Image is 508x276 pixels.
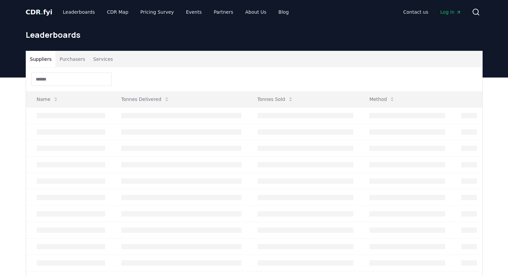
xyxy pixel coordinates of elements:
[435,6,466,18] a: Log in
[208,6,238,18] a: Partners
[102,6,134,18] a: CDR Map
[398,6,466,18] nav: Main
[26,29,483,40] h1: Leaderboards
[364,93,400,106] button: Method
[135,6,179,18] a: Pricing Survey
[57,6,294,18] nav: Main
[55,51,89,67] button: Purchasers
[31,93,64,106] button: Name
[240,6,272,18] a: About Us
[398,6,434,18] a: Contact us
[57,6,100,18] a: Leaderboards
[89,51,117,67] button: Services
[273,6,294,18] a: Blog
[41,8,43,16] span: .
[26,51,56,67] button: Suppliers
[440,9,461,15] span: Log in
[252,93,299,106] button: Tonnes Sold
[181,6,207,18] a: Events
[26,8,52,16] span: CDR fyi
[116,93,175,106] button: Tonnes Delivered
[26,7,52,17] a: CDR.fyi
